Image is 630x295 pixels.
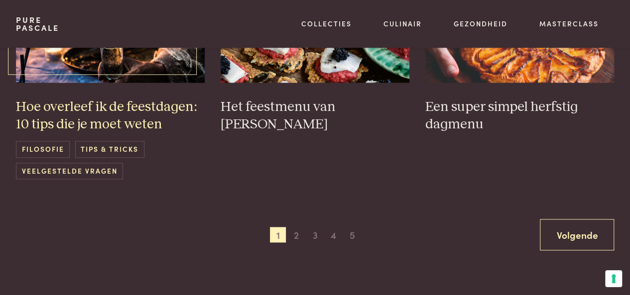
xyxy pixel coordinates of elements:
span: 4 [326,227,342,243]
a: PurePascale [16,16,59,32]
span: Veelgestelde vragen [16,163,123,179]
button: Uw voorkeuren voor toestemming voor trackingtechnologieën [605,270,622,287]
span: 5 [344,227,360,243]
a: Culinair [383,18,422,29]
span: Tips & Tricks [75,141,144,157]
a: Collecties [301,18,352,29]
a: Gezondheid [454,18,507,29]
h3: Een super simpel herfstig dagmenu [425,98,614,133]
span: 2 [288,227,304,243]
h3: Hoe overleef ik de feestdagen: 10 tips die je moet weten [16,98,205,133]
a: Volgende [540,219,614,250]
span: 1 [270,227,286,243]
a: Masterclass [539,18,598,29]
h3: Het feestmenu van [PERSON_NAME] [221,98,409,133]
span: Filosofie [16,141,70,157]
span: 3 [307,227,323,243]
